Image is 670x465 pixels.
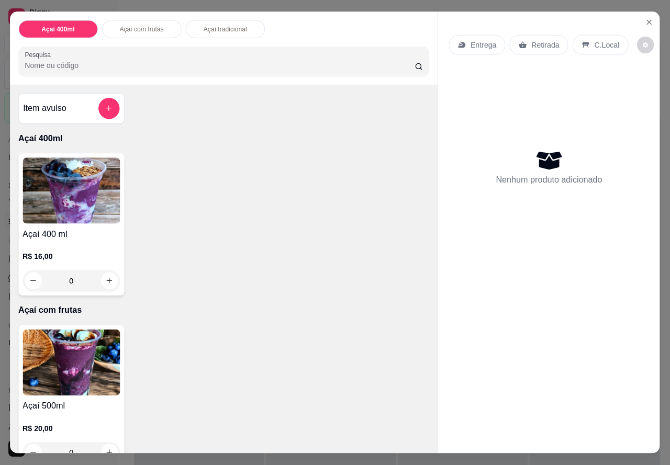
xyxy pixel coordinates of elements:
[496,173,602,186] p: Nenhum produto adicionado
[23,400,120,412] h4: Açaí 500ml
[23,157,120,223] img: product-image
[25,50,54,59] label: Pesquisa
[41,25,74,33] p: Açaí 400ml
[204,25,247,33] p: Açaí tradicional
[23,102,66,115] h4: Item avulso
[595,40,620,50] p: C.Local
[120,25,164,33] p: Açaí com frutas
[98,98,119,119] button: add-separate-item
[18,304,429,316] p: Açaí com frutas
[637,37,654,53] button: decrease-product-quantity
[25,60,415,71] input: Pesquisa
[23,330,120,395] img: product-image
[18,132,429,145] p: Açaí 400ml
[531,40,559,50] p: Retirada
[641,14,658,30] button: Close
[23,251,120,262] p: R$ 16,00
[23,228,120,241] h4: Açaí 400 ml
[471,40,497,50] p: Entrega
[23,423,120,434] p: R$ 20,00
